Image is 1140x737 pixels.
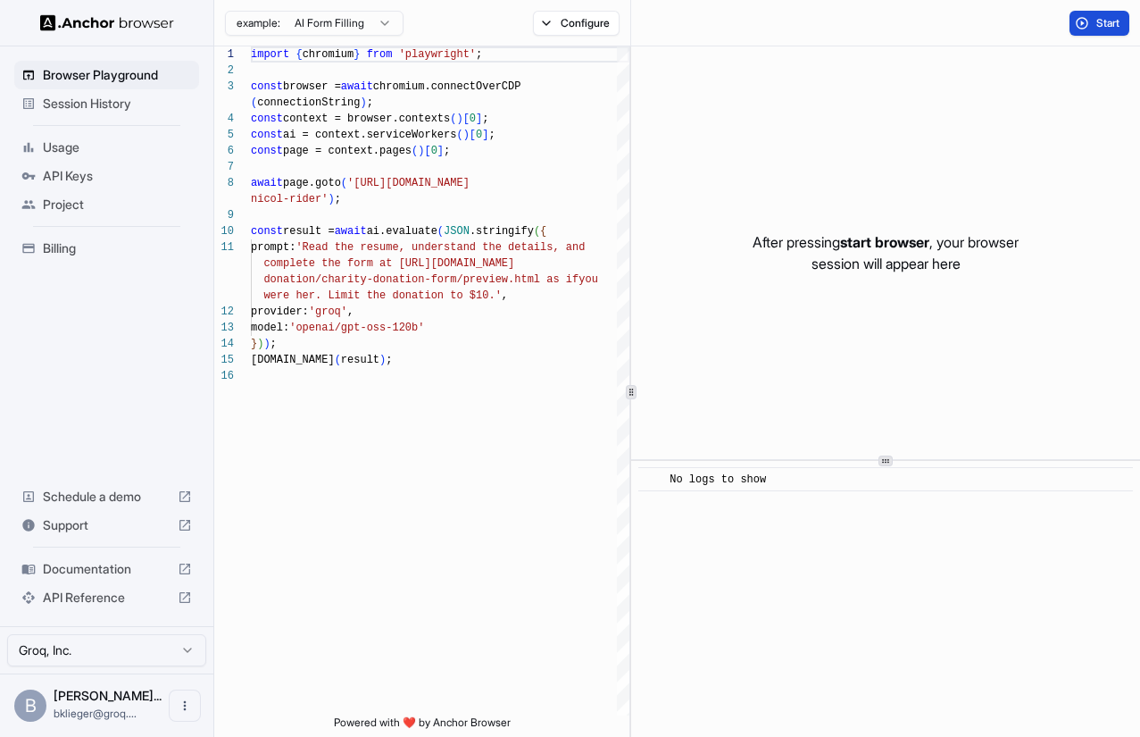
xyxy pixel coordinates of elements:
span: ( [251,96,257,109]
div: 8 [214,175,234,191]
span: await [251,177,283,189]
span: chromium [303,48,354,61]
span: ( [456,129,462,141]
div: 3 [214,79,234,95]
span: [ [424,145,430,157]
span: Schedule a demo [43,488,171,506]
div: Usage [14,133,199,162]
div: 9 [214,207,234,223]
span: ) [456,113,462,125]
span: ( [437,225,444,238]
span: , [347,306,354,318]
span: await [335,225,367,238]
span: bklieger@groq.com [54,707,137,720]
div: API Reference [14,583,199,612]
div: 5 [214,127,234,143]
img: Anchor Logo [40,14,174,31]
span: ] [476,113,482,125]
span: model: [251,322,289,334]
div: 1 [214,46,234,63]
span: ; [476,48,482,61]
span: ai = context.serviceWorkers [283,129,456,141]
span: page.goto [283,177,341,189]
div: 4 [214,111,234,127]
span: Start [1096,16,1121,30]
span: Benjamin Klieger [54,688,162,703]
span: { [295,48,302,61]
span: ; [335,193,341,205]
div: 10 [214,223,234,239]
span: result [341,354,379,366]
span: const [251,80,283,93]
span: ( [335,354,341,366]
span: 'playwright' [399,48,476,61]
span: .stringify [470,225,534,238]
span: { [540,225,546,238]
span: Usage [43,138,192,156]
span: 'groq' [309,306,347,318]
span: [ [470,129,476,141]
span: 0 [431,145,437,157]
span: ] [437,145,444,157]
span: ) [360,96,366,109]
span: browser = [283,80,341,93]
span: result = [283,225,335,238]
span: API Keys [43,167,192,185]
span: ; [482,113,488,125]
span: ​ [647,471,656,489]
span: ) [328,193,334,205]
span: ; [488,129,495,141]
span: nicol-rider' [251,193,328,205]
span: Documentation [43,560,171,578]
div: Browser Playground [14,61,199,89]
span: ; [367,96,373,109]
div: Session History [14,89,199,118]
span: ] [482,129,488,141]
span: [DOMAIN_NAME] [251,354,335,366]
span: prompt: [251,241,295,254]
span: } [354,48,360,61]
span: ai.evaluate [367,225,437,238]
span: ; [444,145,450,157]
span: API Reference [43,589,171,607]
div: 11 [214,239,234,255]
span: ( [412,145,418,157]
span: const [251,225,283,238]
div: Project [14,190,199,219]
span: , [502,289,508,302]
p: After pressing , your browser session will appear here [753,231,1019,274]
span: [ [463,113,470,125]
span: ) [379,354,386,366]
span: from [367,48,393,61]
span: ) [463,129,470,141]
span: page = context.pages [283,145,412,157]
div: 13 [214,320,234,336]
span: Powered with ❤️ by Anchor Browser [334,716,511,737]
span: import [251,48,289,61]
span: } [251,338,257,350]
span: ) [263,338,270,350]
span: complete the form at [URL][DOMAIN_NAME] [263,257,514,270]
span: ; [270,338,277,350]
span: ) [418,145,424,157]
span: const [251,145,283,157]
span: were her. Limit the donation to $10.' [263,289,501,302]
button: Configure [533,11,620,36]
span: connectionString [257,96,360,109]
div: 2 [214,63,234,79]
span: Session History [43,95,192,113]
span: JSON [444,225,470,238]
span: 'Read the resume, understand the details, and [295,241,585,254]
span: '[URL][DOMAIN_NAME] [347,177,470,189]
span: Project [43,196,192,214]
div: Documentation [14,555,199,583]
div: 12 [214,304,234,320]
button: Start [1069,11,1129,36]
span: const [251,113,283,125]
span: ) [257,338,263,350]
div: B [14,690,46,722]
span: 0 [476,129,482,141]
span: ( [341,177,347,189]
span: start browser [840,233,929,251]
span: 0 [470,113,476,125]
